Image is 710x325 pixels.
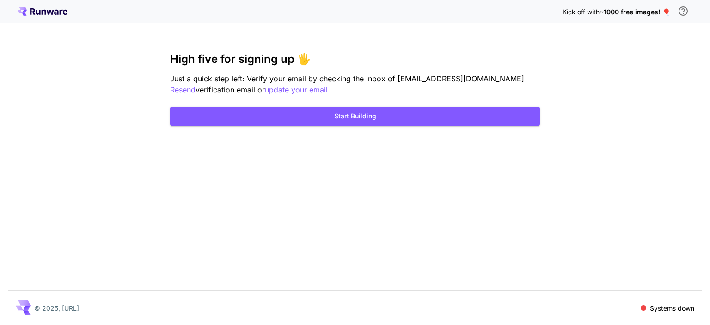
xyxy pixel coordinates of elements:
[674,2,692,20] button: In order to qualify for free credit, you need to sign up with a business email address and click ...
[563,8,600,16] span: Kick off with
[265,84,330,96] button: update your email.
[170,84,196,96] button: Resend
[170,107,540,126] button: Start Building
[650,303,694,313] p: Systems down
[170,53,540,66] h3: High five for signing up 🖐️
[196,85,265,94] span: verification email or
[170,74,524,83] span: Just a quick step left: Verify your email by checking the inbox of [EMAIL_ADDRESS][DOMAIN_NAME]
[34,303,79,313] p: © 2025, [URL]
[600,8,670,16] span: ~1000 free images! 🎈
